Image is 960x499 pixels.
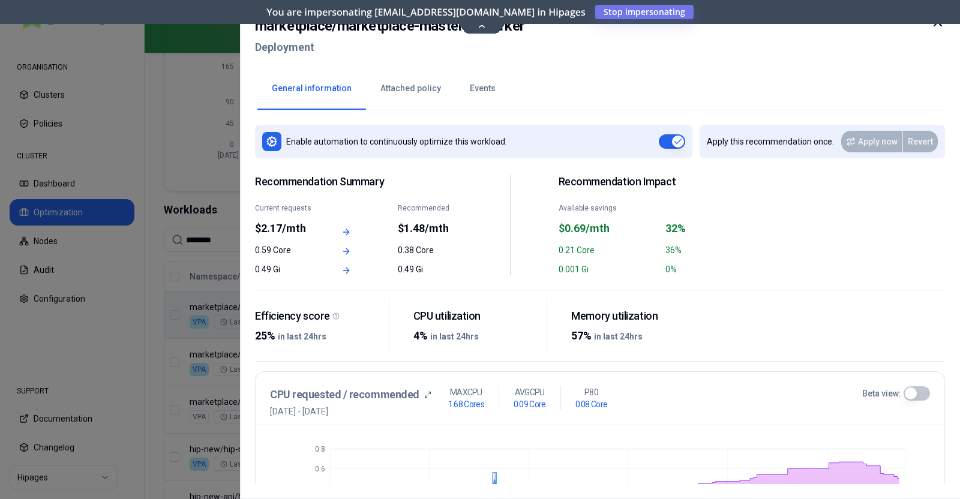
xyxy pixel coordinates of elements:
div: 0.49 Gi [255,263,319,275]
h1: 1.68 Cores [448,398,484,410]
div: $0.69/mth [559,220,658,237]
div: 32% [665,220,765,237]
h1: 0.08 Core [575,398,608,410]
button: Attached policy [366,68,455,110]
span: in last 24hrs [278,332,326,341]
div: 0.38 Core [398,244,462,256]
h2: marketplace / marketplace-master-d-worker [255,15,525,37]
div: 4% [413,327,538,344]
div: 0% [665,263,765,275]
h2: Deployment [255,37,525,58]
p: MAX CPU [450,386,482,398]
div: Recommended [398,203,462,213]
h2: Recommendation Impact [559,175,766,189]
h3: CPU requested / recommended [270,386,419,403]
tspan: 0.6 [315,465,325,473]
div: 57% [571,327,695,344]
span: in last 24hrs [594,332,643,341]
button: General information [257,68,366,110]
p: P80 [584,386,598,398]
div: 0.001 Gi [559,263,658,275]
span: Recommendation Summary [255,175,462,189]
tspan: 0.8 [315,445,325,453]
div: 0.21 Core [559,244,658,256]
h1: 0.09 Core [514,398,546,410]
p: Enable automation to continuously optimize this workload. [286,136,507,148]
div: 25% [255,327,379,344]
div: Available savings [559,203,658,213]
label: Beta view: [862,387,901,399]
div: 36% [665,244,765,256]
div: 0.59 Core [255,244,319,256]
div: 0.49 Gi [398,263,462,275]
div: Efficiency score [255,309,379,323]
div: CPU utilization [413,309,538,323]
p: Apply this recommendation once. [707,136,834,148]
button: Events [455,68,510,110]
p: AVG CPU [515,386,545,398]
div: $2.17/mth [255,220,319,237]
span: in last 24hrs [430,332,479,341]
div: Current requests [255,203,319,213]
div: Memory utilization [571,309,695,323]
div: $1.48/mth [398,220,462,237]
span: [DATE] - [DATE] [270,405,431,417]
